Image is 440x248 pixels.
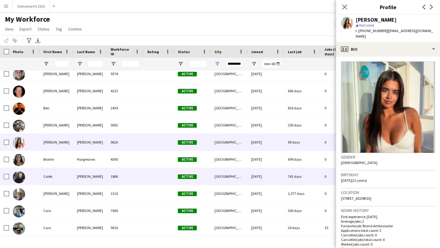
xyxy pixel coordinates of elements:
a: View [2,25,16,33]
div: 699 days [284,151,321,168]
h3: Gender [341,154,435,160]
span: Tag [56,26,62,32]
div: Hargreaves [73,151,107,168]
div: 9616 [107,219,144,236]
a: Comms [66,25,84,33]
div: 300 days [284,202,321,219]
input: First Name Filter Input [54,60,70,67]
div: 15 [321,219,361,236]
div: [GEOGRAPHIC_DATA] [211,134,248,151]
div: [PERSON_NAME] [73,100,107,116]
img: Crew avatar or photo [341,61,435,153]
p: Cancelled jobs total count: 0 [341,237,435,242]
p: Average jobs: 2 [341,219,435,224]
span: t. [PHONE_NUMBER] [356,28,387,33]
img: Archie Taylor [13,86,25,98]
div: 0 [321,117,361,133]
div: [PERSON_NAME] [73,134,107,151]
div: [DATE] [248,185,284,202]
div: 0 [321,185,361,202]
span: Workforce ID [111,47,133,56]
div: 0 [321,100,361,116]
div: 1310 [107,185,144,202]
app-action-btn: Advanced filters [25,37,33,44]
div: 0 [321,134,361,151]
div: [DATE] [248,82,284,99]
span: First Name [43,49,62,54]
div: [GEOGRAPHIC_DATA] [211,219,248,236]
div: [PERSON_NAME] [40,65,73,82]
img: Bertha Jairo [13,120,25,132]
div: [DATE] [248,134,284,151]
div: [DATE] [248,202,284,219]
span: Export [20,26,31,32]
div: Ben [40,100,73,116]
button: Open Filter Menu [43,61,49,67]
div: [DATE] [248,219,284,236]
div: [PERSON_NAME] [40,134,73,151]
img: Archie Foster [13,68,25,81]
app-action-btn: Export XLSX [34,37,42,44]
div: [GEOGRAPHIC_DATA] [211,100,248,116]
img: Cara Scott [13,222,25,235]
h3: Location [341,190,435,195]
div: 7665 [107,202,144,219]
span: Last Name [77,49,95,54]
div: [PERSON_NAME] [73,219,107,236]
div: [DATE] [248,65,284,82]
div: Caleb [40,168,73,185]
div: [DATE] [248,117,284,133]
button: Open Filter Menu [215,61,220,67]
img: Ben Counsell [13,103,25,115]
div: 816 days [284,100,321,116]
span: City [215,49,222,54]
button: Open Filter Menu [77,61,82,67]
p: Favourite job: Brand Ambassador [341,224,435,228]
div: [GEOGRAPHIC_DATA] [211,65,248,82]
div: 2439 [107,100,144,116]
div: 24 days [284,219,321,236]
div: Cara [40,202,73,219]
img: Bronte Hargreaves [13,154,25,166]
div: [DATE] [248,168,284,185]
a: Status [35,25,52,33]
div: [GEOGRAPHIC_DATA] [211,168,248,185]
span: Joined [251,49,263,54]
div: 0 [321,151,361,168]
div: 0 [321,202,361,219]
div: 1866 [107,168,144,185]
span: Comms [68,26,82,32]
img: Beth Macdonald [13,137,25,149]
div: 0 [321,82,361,99]
div: Cara [40,219,73,236]
div: [DATE] [248,100,284,116]
div: 9374 [107,65,144,82]
div: [PERSON_NAME] [40,185,73,202]
img: Cara Pyper [13,205,25,217]
div: [PERSON_NAME] [73,82,107,99]
p: Cancelled jobs count: 0 [341,233,435,237]
span: Photo [13,49,23,54]
div: 9626 [107,134,144,151]
div: 4223 [107,82,144,99]
div: [PERSON_NAME] [73,202,107,219]
input: Status Filter Input [189,60,207,67]
div: 9002 [107,117,144,133]
div: [DATE] [248,151,284,168]
span: [DATE] (21 years) [341,178,367,183]
p: Applications total count: 2 [341,228,435,233]
span: My Workforce [5,15,50,24]
div: [GEOGRAPHIC_DATA] [211,117,248,133]
div: Bio [336,42,440,57]
div: 99 days [284,134,321,151]
span: [DEMOGRAPHIC_DATA] [341,160,377,165]
button: Open Filter Menu [251,61,257,67]
h3: Birthday [341,172,435,177]
p: Worked jobs count: 0 [341,242,435,246]
input: Workforce ID Filter Input [122,60,140,67]
div: 250 days [284,117,321,133]
span: Active [178,106,197,111]
span: Active [178,157,197,162]
div: [GEOGRAPHIC_DATA] [211,82,248,99]
input: Joined Filter Input [262,60,280,67]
